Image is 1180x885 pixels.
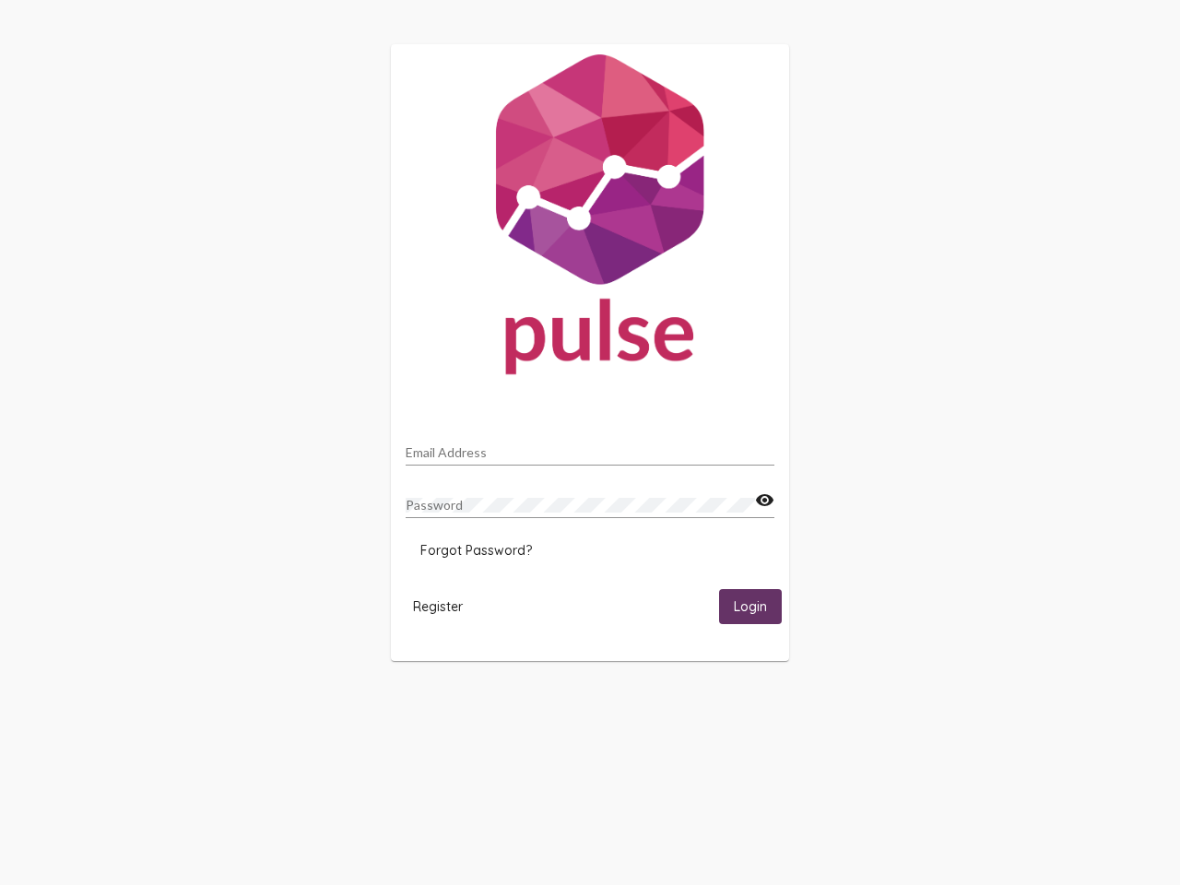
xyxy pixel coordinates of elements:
[420,542,532,559] span: Forgot Password?
[413,598,463,615] span: Register
[755,490,774,512] mat-icon: visibility
[719,589,782,623] button: Login
[398,589,478,623] button: Register
[734,599,767,616] span: Login
[391,44,789,393] img: Pulse For Good Logo
[406,534,547,567] button: Forgot Password?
